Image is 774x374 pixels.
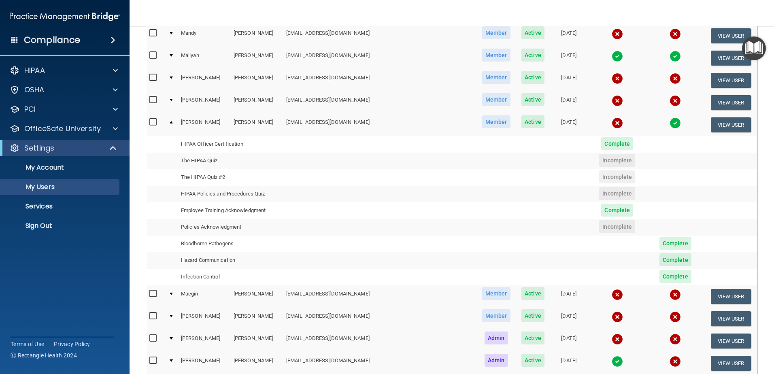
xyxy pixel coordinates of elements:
[550,91,588,114] td: [DATE]
[178,285,230,308] td: Maegin
[24,143,54,153] p: Settings
[612,311,623,323] img: cross.ca9f0e7f.svg
[283,25,476,47] td: [EMAIL_ADDRESS][DOMAIN_NAME]
[612,51,623,62] img: tick.e7d51cea.svg
[612,117,623,129] img: cross.ca9f0e7f.svg
[178,269,283,285] td: Infection Control
[670,95,681,106] img: cross.ca9f0e7f.svg
[521,354,544,367] span: Active
[550,308,588,330] td: [DATE]
[178,91,230,114] td: [PERSON_NAME]
[485,331,508,344] span: Admin
[521,331,544,344] span: Active
[10,8,120,25] img: PMB logo
[178,252,283,269] td: Hazard Communication
[711,73,751,88] button: View User
[482,26,510,39] span: Member
[178,169,283,186] td: The HIPAA Quiz #2
[482,93,510,106] span: Member
[178,219,283,236] td: Policies Acknowledgment
[485,354,508,367] span: Admin
[711,95,751,110] button: View User
[283,69,476,91] td: [EMAIL_ADDRESS][DOMAIN_NAME]
[670,117,681,129] img: tick.e7d51cea.svg
[521,49,544,62] span: Active
[283,47,476,69] td: [EMAIL_ADDRESS][DOMAIN_NAME]
[550,25,588,47] td: [DATE]
[711,117,751,132] button: View User
[10,66,118,75] a: HIPAA
[178,114,230,136] td: [PERSON_NAME]
[230,285,283,308] td: [PERSON_NAME]
[521,93,544,106] span: Active
[178,202,283,219] td: Employee Training Acknowledgment
[178,136,283,153] td: HIPAA Officer Certification
[24,85,45,95] p: OSHA
[5,183,116,191] p: My Users
[659,270,691,283] span: Complete
[482,49,510,62] span: Member
[670,311,681,323] img: cross.ca9f0e7f.svg
[10,124,118,134] a: OfficeSafe University
[5,222,116,230] p: Sign Out
[612,289,623,300] img: cross.ca9f0e7f.svg
[711,51,751,66] button: View User
[670,28,681,40] img: cross.ca9f0e7f.svg
[230,69,283,91] td: [PERSON_NAME]
[283,114,476,136] td: [EMAIL_ADDRESS][DOMAIN_NAME]
[482,71,510,84] span: Member
[482,115,510,128] span: Member
[178,25,230,47] td: Mandy
[612,356,623,367] img: tick.e7d51cea.svg
[711,356,751,371] button: View User
[670,73,681,84] img: cross.ca9f0e7f.svg
[178,236,283,252] td: Bloodborne Pathogens
[659,253,691,266] span: Complete
[711,289,751,304] button: View User
[283,330,476,352] td: [EMAIL_ADDRESS][DOMAIN_NAME]
[283,91,476,114] td: [EMAIL_ADDRESS][DOMAIN_NAME]
[612,334,623,345] img: cross.ca9f0e7f.svg
[550,47,588,69] td: [DATE]
[54,340,90,348] a: Privacy Policy
[599,187,635,200] span: Incomplete
[178,69,230,91] td: [PERSON_NAME]
[24,124,101,134] p: OfficeSafe University
[670,289,681,300] img: cross.ca9f0e7f.svg
[482,287,510,300] span: Member
[521,26,544,39] span: Active
[711,334,751,348] button: View User
[230,330,283,352] td: [PERSON_NAME]
[230,47,283,69] td: [PERSON_NAME]
[599,220,635,233] span: Incomplete
[482,309,510,322] span: Member
[10,143,117,153] a: Settings
[670,51,681,62] img: tick.e7d51cea.svg
[612,73,623,84] img: cross.ca9f0e7f.svg
[550,285,588,308] td: [DATE]
[521,115,544,128] span: Active
[24,66,45,75] p: HIPAA
[659,237,691,250] span: Complete
[612,95,623,106] img: cross.ca9f0e7f.svg
[670,356,681,367] img: cross.ca9f0e7f.svg
[178,47,230,69] td: Maliyah
[283,285,476,308] td: [EMAIL_ADDRESS][DOMAIN_NAME]
[178,153,283,169] td: The HIPAA Quiz
[230,308,283,330] td: [PERSON_NAME]
[178,308,230,330] td: [PERSON_NAME]
[711,28,751,43] button: View User
[10,85,118,95] a: OSHA
[230,114,283,136] td: [PERSON_NAME]
[283,308,476,330] td: [EMAIL_ADDRESS][DOMAIN_NAME]
[670,334,681,345] img: cross.ca9f0e7f.svg
[178,330,230,352] td: [PERSON_NAME]
[24,104,36,114] p: PCI
[612,28,623,40] img: cross.ca9f0e7f.svg
[711,311,751,326] button: View User
[230,91,283,114] td: [PERSON_NAME]
[601,137,633,150] span: Complete
[521,71,544,84] span: Active
[521,287,544,300] span: Active
[5,202,116,210] p: Services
